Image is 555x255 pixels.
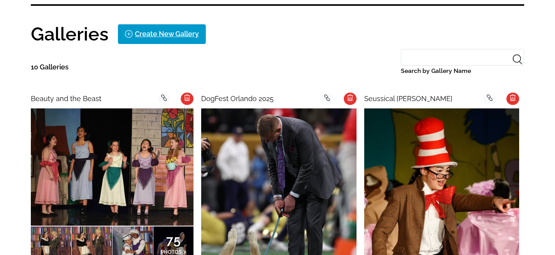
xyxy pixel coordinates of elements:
label: Search by Gallery Name [401,66,524,76]
span: 10 Galleries [31,63,69,71]
span: DogFest Orlando 2025 [201,95,274,103]
span: Beauty and the Beast [31,95,101,103]
h1: Galleries [31,25,109,43]
img: 182105 [31,108,193,225]
div: Create New Gallery [135,28,199,40]
span: PHOTOS [161,249,182,255]
span: 75 [161,238,186,242]
span: Seussical [PERSON_NAME] [364,95,452,103]
a: Create New Gallery [118,24,206,44]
